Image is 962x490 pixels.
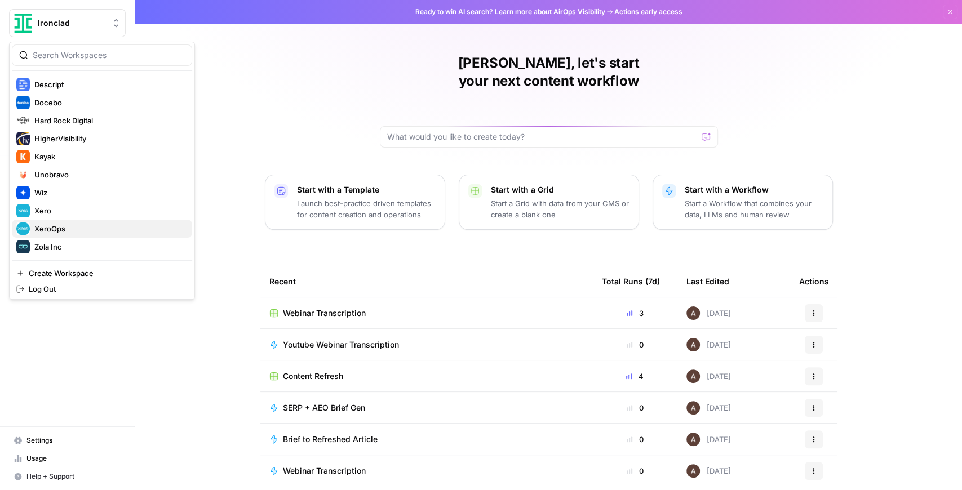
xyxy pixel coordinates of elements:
a: Settings [9,431,126,449]
img: Wiz Logo [16,186,30,199]
div: [DATE] [686,464,731,478]
button: Workspace: Ironclad [9,9,126,37]
input: What would you like to create today? [387,131,697,142]
div: Total Runs (7d) [602,266,660,297]
a: SERP + AEO Brief Gen [269,402,584,413]
button: Start with a WorkflowStart a Workflow that combines your data, LLMs and human review [653,175,833,230]
div: [DATE] [686,338,731,351]
div: 0 [602,465,668,476]
span: Brief to Refreshed Article [283,434,378,445]
span: Zola Inc [34,241,183,252]
span: XeroOps [34,223,183,234]
div: Recent [269,266,584,297]
span: Xero [34,205,183,216]
p: Start with a Template [297,184,436,195]
h1: [PERSON_NAME], let's start your next content workflow [380,54,718,90]
a: Youtube Webinar Transcription [269,339,584,350]
div: 0 [602,434,668,445]
span: Ready to win AI search? about AirOps Visibility [415,7,605,17]
div: [DATE] [686,433,731,446]
img: wtbmvrjo3qvncyiyitl6zoukl9gz [686,401,700,415]
span: Content Refresh [283,371,343,382]
img: wtbmvrjo3qvncyiyitl6zoukl9gz [686,433,700,446]
span: HigherVisibility [34,133,183,144]
img: Hard Rock Digital Logo [16,114,30,127]
span: Kayak [34,151,183,162]
a: Brief to Refreshed Article [269,434,584,445]
div: [DATE] [686,369,731,383]
div: Last Edited [686,266,729,297]
p: Start a Grid with data from your CMS or create a blank one [491,198,629,220]
button: Start with a TemplateLaunch best-practice driven templates for content creation and operations [265,175,445,230]
img: wtbmvrjo3qvncyiyitl6zoukl9gz [686,306,700,320]
div: Workspace: Ironclad [9,42,195,300]
span: Webinar Transcription [283,465,366,476]
div: [DATE] [686,401,731,415]
span: Usage [26,453,121,464]
img: wtbmvrjo3qvncyiyitl6zoukl9gz [686,464,700,478]
span: SERP + AEO Brief Gen [283,402,365,413]
div: 4 [602,371,668,382]
div: 3 [602,308,668,319]
div: [DATE] [686,306,731,320]
button: Start with a GridStart a Grid with data from your CMS or create a blank one [459,175,639,230]
img: Xero Logo [16,204,30,217]
img: Kayak Logo [16,150,30,163]
span: Actions early access [614,7,682,17]
span: Ironclad [38,17,106,29]
span: Settings [26,435,121,446]
span: Unobravo [34,169,183,180]
a: Webinar Transcription [269,465,584,476]
p: Start with a Grid [491,184,629,195]
span: Hard Rock Digital [34,115,183,126]
p: Launch best-practice driven templates for content creation and operations [297,198,436,220]
input: Search Workspaces [33,50,185,61]
p: Start with a Workflow [685,184,823,195]
p: Start a Workflow that combines your data, LLMs and human review [685,198,823,220]
a: Log Out [12,281,192,297]
img: Docebo Logo [16,96,30,109]
span: Wiz [34,187,183,198]
span: Youtube Webinar Transcription [283,339,399,350]
a: Usage [9,449,126,467]
span: Docebo [34,97,183,108]
span: Log Out [29,283,183,295]
div: 0 [602,339,668,350]
img: HigherVisibility Logo [16,132,30,145]
span: Descript [34,79,183,90]
img: Unobravo Logo [16,168,30,181]
div: Actions [799,266,829,297]
img: XeroOps Logo [16,222,30,235]
a: Learn more [495,7,532,16]
img: Zola Inc Logo [16,240,30,253]
span: Help + Support [26,471,121,482]
img: Ironclad Logo [13,13,33,33]
span: Create Workspace [29,268,183,279]
div: 0 [602,402,668,413]
span: Webinar Transcription [283,308,366,319]
img: wtbmvrjo3qvncyiyitl6zoukl9gz [686,338,700,351]
img: Descript Logo [16,78,30,91]
a: Content Refresh [269,371,584,382]
a: Webinar Transcription [269,308,584,319]
button: Help + Support [9,467,126,485]
a: Create Workspace [12,265,192,281]
img: wtbmvrjo3qvncyiyitl6zoukl9gz [686,369,700,383]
